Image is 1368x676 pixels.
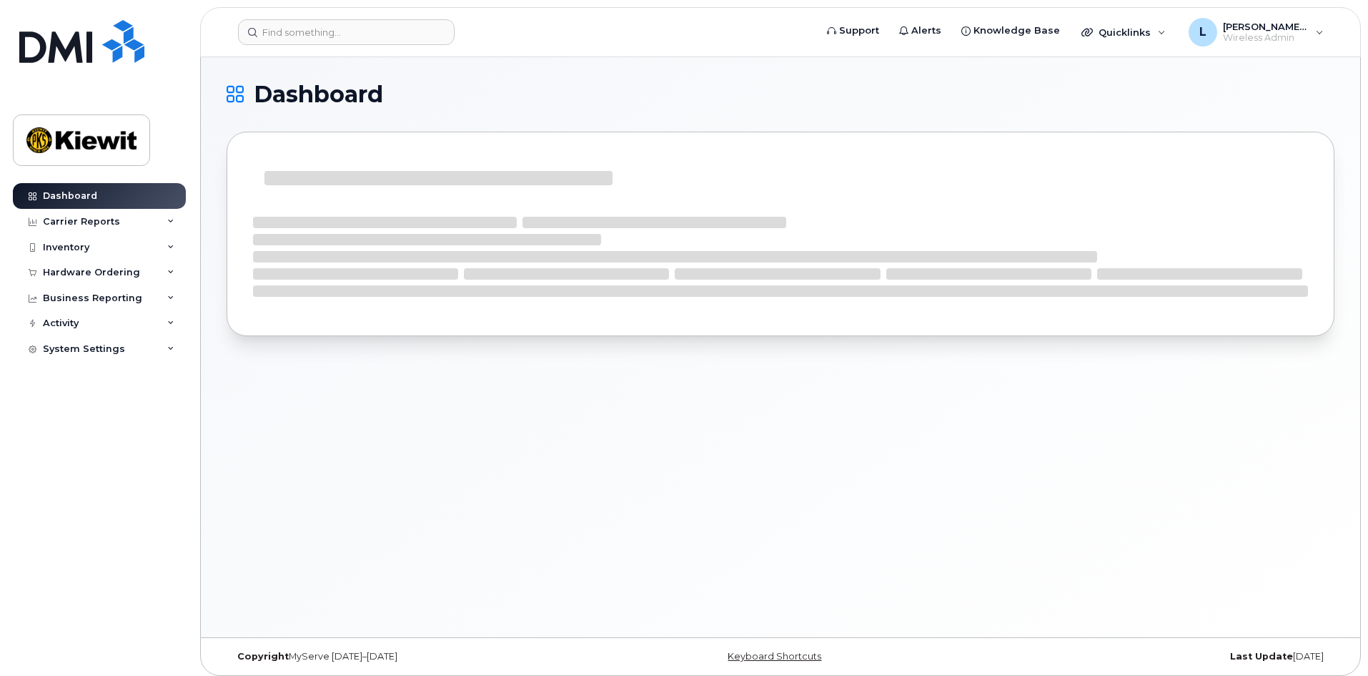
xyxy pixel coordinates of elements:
[728,651,821,662] a: Keyboard Shortcuts
[965,651,1334,662] div: [DATE]
[237,651,289,662] strong: Copyright
[227,651,596,662] div: MyServe [DATE]–[DATE]
[1230,651,1293,662] strong: Last Update
[254,84,383,105] span: Dashboard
